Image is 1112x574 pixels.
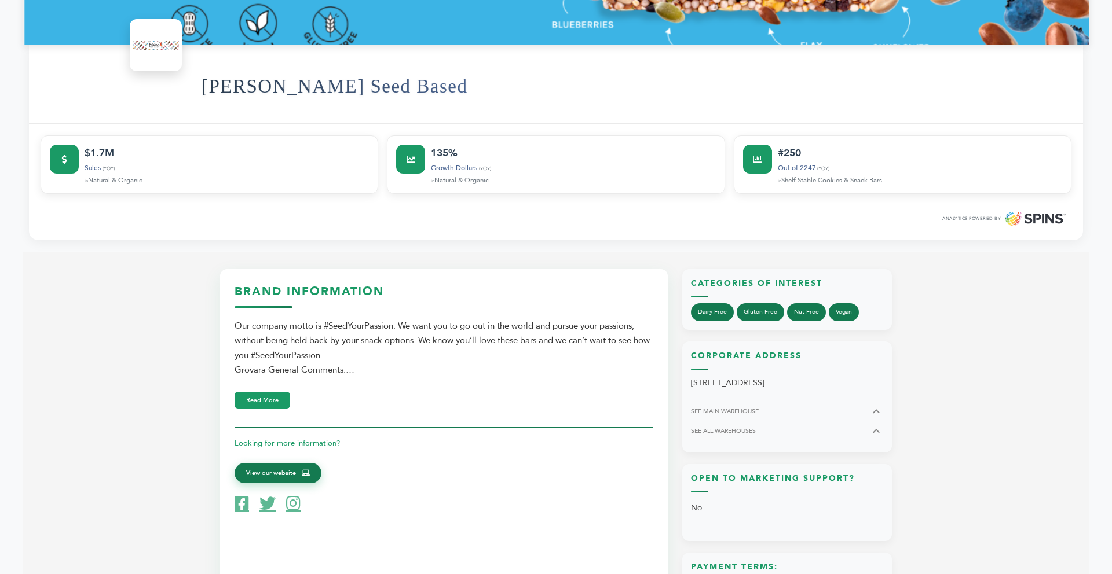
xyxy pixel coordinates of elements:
div: Growth Dollars [431,163,715,174]
div: Natural & Organic [85,175,369,185]
p: Looking for more information? [235,436,653,450]
h3: Open to Marketing Support? [691,473,883,493]
a: Gluten Free [737,303,784,321]
p: [STREET_ADDRESS] [691,376,883,390]
div: 135% [431,145,715,161]
div: $1.7M [85,145,369,161]
div: #250 [778,145,1062,161]
h3: Corporate Address [691,350,883,370]
a: Nut Free [787,303,826,321]
span: SEE ALL WAREHOUSES [691,426,756,435]
span: in [431,178,434,184]
img: Blake's Seed Based Logo [133,22,179,68]
span: SEE MAIN WAREHOUSE [691,407,759,415]
a: View our website [235,463,321,484]
button: SEE ALL WAREHOUSES [691,424,883,438]
div: Sales [85,163,369,174]
div: Our company motto is #SeedYourPassion. We want you to go out in the world and pursue your passion... [235,319,653,378]
p: No [691,498,883,518]
span: (YOY) [479,165,491,172]
button: SEE MAIN WAREHOUSE [691,404,883,418]
h1: [PERSON_NAME] Seed Based [202,58,467,115]
span: View our website [246,468,296,479]
a: Vegan [829,303,859,321]
div: Shelf Stable Cookies & Snack Bars [778,175,1062,185]
img: SPINS [1005,212,1066,226]
div: Out of 2247 [778,163,1062,174]
span: (YOY) [817,165,829,172]
div: Grovara General Comments: [235,363,653,378]
span: in [778,178,781,184]
h3: Categories of Interest [691,278,883,298]
a: Dairy Free [691,303,734,321]
button: Read More [235,392,290,409]
div: Products are manufactured in [GEOGRAPHIC_DATA]; Costco [GEOGRAPHIC_DATA] is excluded. Shelf life ... [235,363,653,378]
h3: Brand Information [235,284,653,308]
div: Natural & Organic [431,175,715,185]
span: in [85,178,88,184]
span: (YOY) [103,165,115,172]
span: ANALYTICS POWERED BY [942,215,1001,222]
